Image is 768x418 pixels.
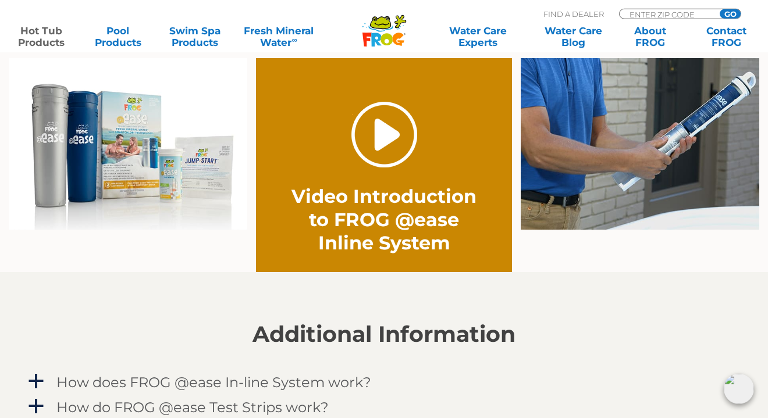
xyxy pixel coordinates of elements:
img: inline family [9,58,247,230]
h4: How do FROG @ease Test Strips work? [56,399,329,415]
a: Water CareExperts [430,25,527,48]
h2: Additional Information [26,321,742,347]
img: openIcon [724,374,754,404]
a: Swim SpaProducts [165,25,224,48]
img: inline-holder [521,58,759,230]
h4: How does FROG @ease In-line System work? [56,374,371,390]
p: Find A Dealer [543,9,604,19]
input: Zip Code Form [628,9,707,19]
a: ContactFROG [697,25,756,48]
input: GO [720,9,741,19]
h2: Video Introduction to FROG @ease Inline System [282,185,486,255]
a: Fresh MineralWater∞ [241,25,316,48]
a: Play Video [351,102,417,167]
a: a How do FROG @ease Test Strips work? [26,396,742,418]
a: Water CareBlog [543,25,603,48]
a: a How does FROG @ease In-line System work? [26,371,742,393]
span: a [27,373,45,390]
a: PoolProducts [88,25,148,48]
a: AboutFROG [620,25,680,48]
span: a [27,398,45,415]
a: Hot TubProducts [12,25,71,48]
sup: ∞ [291,35,297,44]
